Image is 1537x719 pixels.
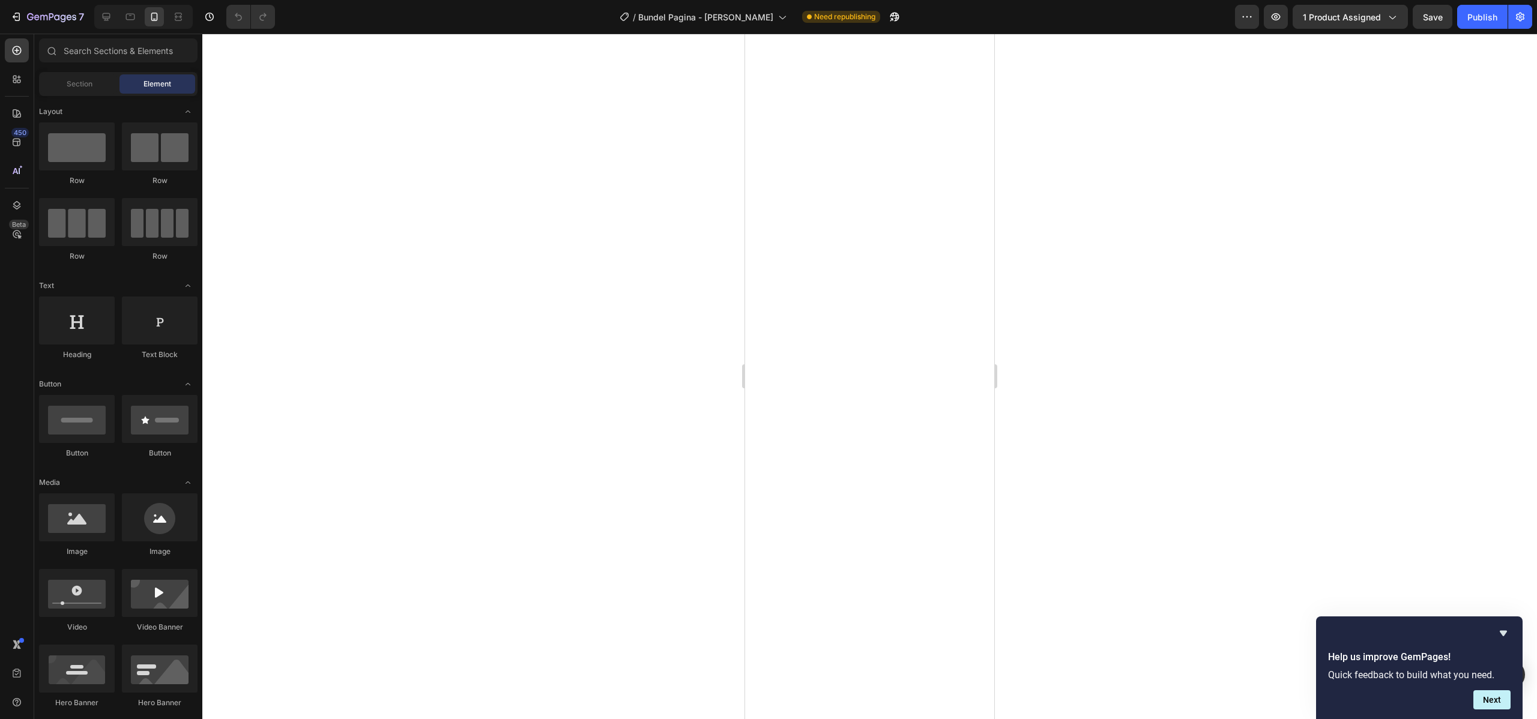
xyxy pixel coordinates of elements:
div: Button [122,448,198,459]
span: Toggle open [178,473,198,492]
span: Toggle open [178,276,198,295]
div: Hero Banner [39,697,115,708]
div: Hero Banner [122,697,198,708]
button: 7 [5,5,89,29]
div: Image [39,546,115,557]
span: 1 product assigned [1303,11,1381,23]
button: Next question [1473,690,1511,709]
div: Button [39,448,115,459]
span: / [633,11,636,23]
p: Quick feedback to build what you need. [1328,669,1511,681]
span: Media [39,477,60,488]
div: Row [122,251,198,262]
div: Row [122,175,198,186]
div: Row [39,175,115,186]
div: 450 [11,128,29,137]
span: Section [67,79,92,89]
h2: Help us improve GemPages! [1328,650,1511,664]
p: 7 [79,10,84,24]
span: Need republishing [814,11,875,22]
div: Text Block [122,349,198,360]
div: Video [39,622,115,633]
div: Video Banner [122,622,198,633]
button: 1 product assigned [1293,5,1408,29]
span: Toggle open [178,375,198,394]
span: Layout [39,106,62,117]
input: Search Sections & Elements [39,38,198,62]
div: Beta [9,220,29,229]
div: Row [39,251,115,262]
button: Save [1413,5,1452,29]
span: Element [143,79,171,89]
button: Hide survey [1496,626,1511,640]
div: Heading [39,349,115,360]
button: Publish [1457,5,1508,29]
div: Undo/Redo [226,5,275,29]
iframe: Design area [745,34,994,719]
span: Save [1423,12,1443,22]
div: Publish [1467,11,1497,23]
span: Toggle open [178,102,198,121]
span: Button [39,379,61,390]
span: Bundel Pagina - [PERSON_NAME] [638,11,773,23]
div: Image [122,546,198,557]
div: Help us improve GemPages! [1328,626,1511,709]
span: Text [39,280,54,291]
